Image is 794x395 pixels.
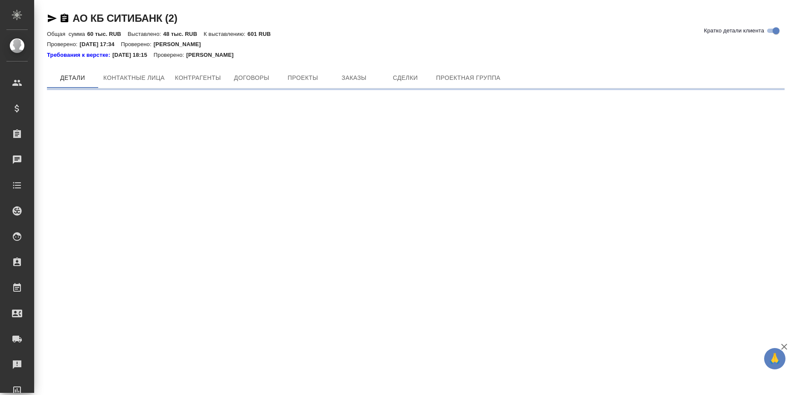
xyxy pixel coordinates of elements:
[248,31,277,37] p: 601 RUB
[73,12,177,24] a: АО КБ СИТИБАНК (2)
[47,51,112,59] div: Нажми, чтобы открыть папку с инструкцией
[704,26,764,35] span: Кратко детали клиента
[282,73,323,83] span: Проекты
[103,73,165,83] span: Контактные лица
[47,41,80,47] p: Проверено:
[764,348,785,369] button: 🙏
[112,51,154,59] p: [DATE] 18:15
[47,13,57,23] button: Скопировать ссылку для ЯМессенджера
[154,41,207,47] p: [PERSON_NAME]
[87,31,128,37] p: 60 тыс. RUB
[154,51,187,59] p: Проверено:
[186,51,240,59] p: [PERSON_NAME]
[333,73,374,83] span: Заказы
[385,73,426,83] span: Сделки
[128,31,163,37] p: Выставлено:
[59,13,70,23] button: Скопировать ссылку
[204,31,248,37] p: К выставлению:
[436,73,500,83] span: Проектная группа
[163,31,204,37] p: 48 тыс. RUB
[47,31,87,37] p: Общая сумма
[768,350,782,368] span: 🙏
[231,73,272,83] span: Договоры
[52,73,93,83] span: Детали
[47,51,112,59] a: Требования к верстке:
[175,73,221,83] span: Контрагенты
[80,41,121,47] p: [DATE] 17:34
[121,41,154,47] p: Проверено:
